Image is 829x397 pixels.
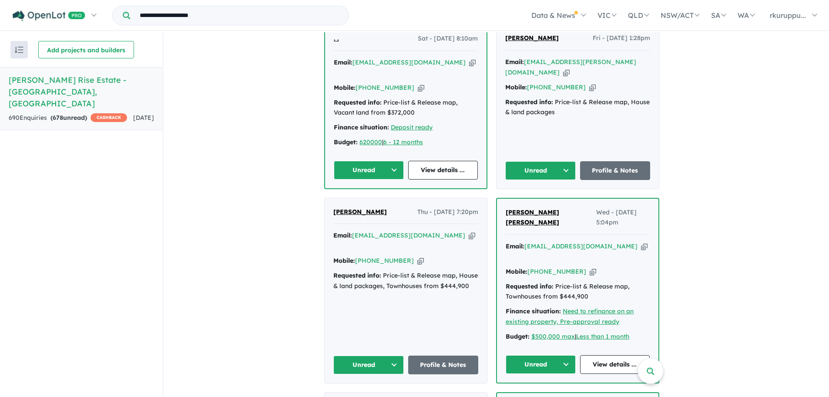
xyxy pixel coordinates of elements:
[589,83,596,92] button: Copy
[9,113,127,123] div: 690 Enquir ies
[505,161,576,180] button: Unread
[596,207,650,228] span: Wed - [DATE] 5:04pm
[505,58,636,76] a: [EMAIL_ADDRESS][PERSON_NAME][DOMAIN_NAME]
[133,114,154,122] span: [DATE]
[469,58,476,67] button: Copy
[531,333,575,340] a: $500,000 max
[505,83,527,91] strong: Mobile:
[417,256,424,265] button: Copy
[506,332,650,342] div: |
[15,47,23,53] img: sort.svg
[333,208,387,216] span: [PERSON_NAME]
[641,242,648,251] button: Copy
[334,34,339,44] a: . .
[356,84,414,92] a: [PHONE_NUMBER]
[506,333,530,340] strong: Budget:
[505,97,650,118] div: Price-list & Release map, House & land packages
[770,11,806,20] span: rkuruppu...
[505,34,559,42] span: [PERSON_NAME]
[506,282,650,302] div: Price-list & Release map, Townhouses from $444,900
[506,208,559,227] span: [PERSON_NAME] [PERSON_NAME]
[506,307,561,315] strong: Finance situation:
[333,271,381,279] strong: Requested info:
[359,138,382,146] a: 620000
[418,83,424,92] button: Copy
[333,356,404,374] button: Unread
[505,58,524,66] strong: Email:
[506,242,524,250] strong: Email:
[352,231,465,239] a: [EMAIL_ADDRESS][DOMAIN_NAME]
[408,161,478,180] a: View details ...
[506,355,576,374] button: Unread
[391,123,433,131] a: Deposit ready
[506,307,634,326] a: Need to refinance on an existing property, Pre-approval ready
[506,282,554,290] strong: Requested info:
[563,68,570,77] button: Copy
[334,98,382,106] strong: Requested info:
[333,207,387,217] a: [PERSON_NAME]
[580,161,651,180] a: Profile & Notes
[593,33,650,44] span: Fri - [DATE] 1:28pm
[334,34,339,42] span: . .
[469,231,475,240] button: Copy
[132,6,347,25] input: Try estate name, suburb, builder or developer
[334,161,404,180] button: Unread
[333,257,355,265] strong: Mobile:
[334,137,478,148] div: |
[333,231,352,239] strong: Email:
[53,114,63,122] span: 678
[13,10,85,21] img: Openlot PRO Logo White
[505,98,553,106] strong: Requested info:
[417,207,478,217] span: Thu - [DATE] 7:20pm
[524,242,638,250] a: [EMAIL_ADDRESS][DOMAIN_NAME]
[590,267,596,276] button: Copy
[355,257,414,265] a: [PHONE_NUMBER]
[352,58,466,66] a: [EMAIL_ADDRESS][DOMAIN_NAME]
[505,33,559,44] a: [PERSON_NAME]
[50,114,87,122] strong: ( unread)
[333,271,478,292] div: Price-list & Release map, House & land packages, Townhouses from $444,900
[408,356,479,374] a: Profile & Notes
[38,41,134,58] button: Add projects and builders
[91,113,127,122] span: CASHBACK
[527,268,586,275] a: [PHONE_NUMBER]
[383,138,423,146] a: 6 - 12 months
[576,333,629,340] a: Less than 1 month
[334,138,358,146] strong: Budget:
[580,355,650,374] a: View details ...
[506,207,596,228] a: [PERSON_NAME] [PERSON_NAME]
[527,83,586,91] a: [PHONE_NUMBER]
[334,58,352,66] strong: Email:
[9,74,154,109] h5: [PERSON_NAME] Rise Estate - [GEOGRAPHIC_DATA] , [GEOGRAPHIC_DATA]
[334,84,356,92] strong: Mobile:
[506,268,527,275] strong: Mobile:
[418,34,478,44] span: Sat - [DATE] 8:10am
[334,98,478,119] div: Price-list & Release map, Vacant land from $372,000
[334,123,389,131] strong: Finance situation:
